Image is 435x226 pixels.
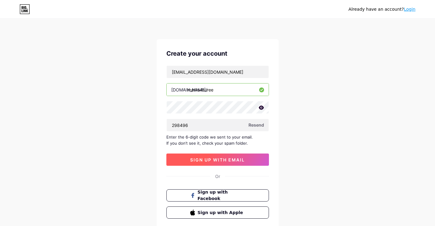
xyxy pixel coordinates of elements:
span: Sign up with Apple [198,209,245,216]
div: Or [215,173,220,180]
div: Create your account [166,49,269,58]
div: Enter the 6-digit code we sent to your email. If you don’t see it, check your spam folder. [166,134,269,146]
button: Sign up with Apple [166,206,269,219]
div: [DOMAIN_NAME]/ [171,87,207,93]
input: Paste login code [167,119,269,131]
span: Sign up with Facebook [198,189,245,202]
span: sign up with email [190,157,245,162]
button: sign up with email [166,154,269,166]
button: Sign up with Facebook [166,189,269,202]
div: Already have an account? [349,6,415,13]
span: Resend [248,122,264,128]
input: Email [167,66,269,78]
input: username [167,83,269,96]
a: Login [404,7,415,12]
